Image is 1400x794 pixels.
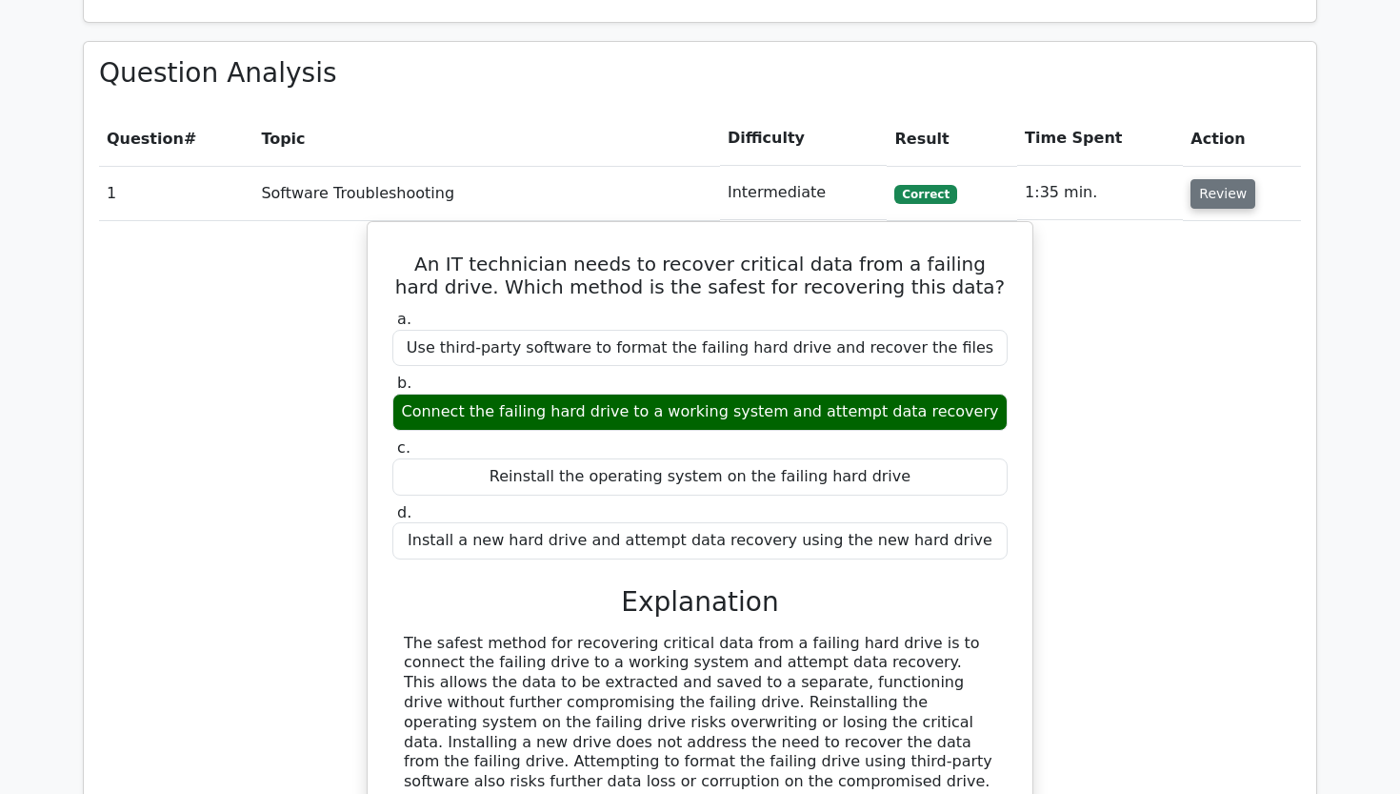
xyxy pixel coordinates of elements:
div: Use third-party software to format the failing hard drive and recover the files [392,330,1008,367]
div: Reinstall the operating system on the failing hard drive [392,458,1008,496]
div: Connect the failing hard drive to a working system and attempt data recovery [392,394,1008,431]
span: Question [107,130,184,148]
span: b. [397,374,411,392]
td: 1 [99,166,253,220]
span: Correct [894,185,956,204]
th: Topic [253,112,720,166]
th: Result [887,112,1017,166]
div: Install a new hard drive and attempt data recovery using the new hard drive [392,522,1008,560]
th: # [99,112,253,166]
h5: An IT technician needs to recover critical data from a failing hard drive. Which method is the sa... [390,253,1010,298]
td: Intermediate [720,166,888,220]
th: Time Spent [1017,112,1183,166]
th: Difficulty [720,112,888,166]
span: d. [397,503,411,521]
span: c. [397,438,410,457]
h3: Question Analysis [99,57,1301,90]
h3: Explanation [404,586,996,619]
span: a. [397,310,411,328]
td: 1:35 min. [1017,166,1183,220]
td: Software Troubleshooting [253,166,720,220]
th: Action [1183,112,1301,166]
button: Review [1190,179,1255,209]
